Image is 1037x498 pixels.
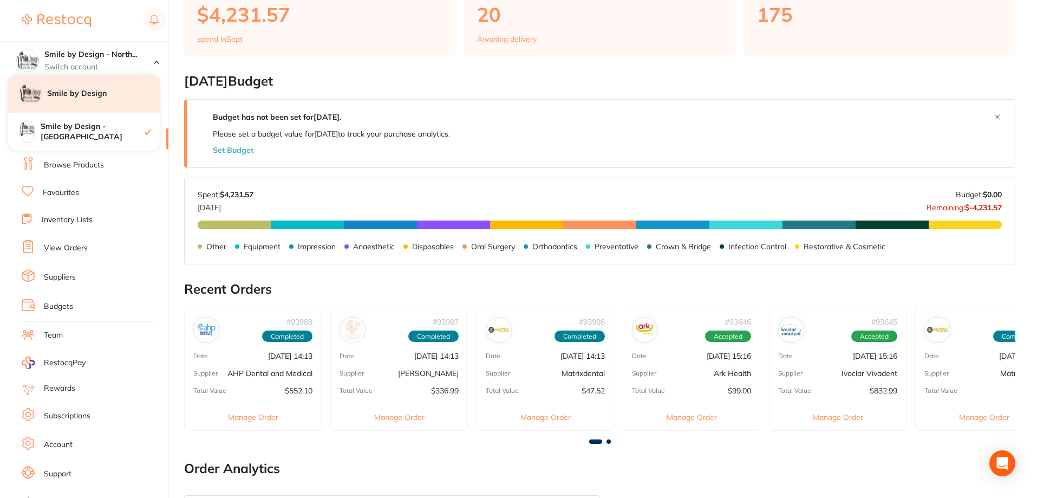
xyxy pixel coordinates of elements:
[197,3,442,25] p: $4,231.57
[983,190,1002,199] strong: $0.00
[871,318,897,326] p: # 93645
[198,199,253,212] p: [DATE]
[244,242,281,251] p: Equipment
[728,242,786,251] p: Infection Control
[41,121,145,143] h4: Smile by Design - [GEOGRAPHIC_DATA]
[486,387,519,394] p: Total Value
[927,320,948,340] img: Matrixdental
[197,35,243,43] p: spend in Sept
[965,203,1002,212] strong: $-4,231.57
[193,387,226,394] p: Total Value
[353,242,395,251] p: Anaesthetic
[488,320,509,340] img: Matrixdental
[433,318,459,326] p: # 93987
[532,242,577,251] p: Orthodontics
[44,383,75,394] a: Rewards
[184,74,1015,89] h2: [DATE] Budget
[193,352,208,360] p: Date
[635,320,655,340] img: Ark Health
[989,450,1015,476] div: Open Intercom Messenger
[778,352,793,360] p: Date
[477,35,537,43] p: Awaiting delivery
[44,62,154,73] p: Switch account
[331,404,467,430] button: Manage Order
[414,352,459,360] p: [DATE] 14:13
[398,369,459,378] p: [PERSON_NAME]
[22,357,35,369] img: RestocqPay
[213,146,253,154] button: Set Budget
[471,242,515,251] p: Oral Surgery
[184,282,1015,297] h2: Recent Orders
[44,49,154,60] h4: Smile by Design - North Sydney
[298,242,336,251] p: Impression
[262,331,312,342] span: Completed
[408,331,459,342] span: Completed
[412,242,454,251] p: Disposables
[853,352,897,360] p: [DATE] 15:16
[184,461,1015,476] h2: Order Analytics
[44,358,86,368] span: RestocqPay
[44,469,71,480] a: Support
[560,352,605,360] p: [DATE] 14:13
[842,369,897,378] p: Ivoclar Vivadent
[924,387,957,394] p: Total Value
[632,387,665,394] p: Total Value
[213,130,450,138] p: Please set a budget value for [DATE] to track your purchase analytics.
[44,272,76,283] a: Suppliers
[268,352,312,360] p: [DATE] 14:13
[757,3,1002,25] p: 175
[477,404,614,430] button: Manage Order
[555,331,605,342] span: Completed
[42,215,93,225] a: Inventory Lists
[44,301,73,312] a: Budgets
[486,370,510,377] p: Supplier
[44,243,88,254] a: View Orders
[870,386,897,395] p: $832.99
[431,386,459,395] p: $336.99
[19,83,41,105] img: Smile by Design
[582,386,605,395] p: $47.52
[206,242,226,251] p: Other
[623,404,760,430] button: Manage Order
[705,331,751,342] span: Accepted
[924,352,939,360] p: Date
[44,439,73,450] a: Account
[851,331,897,342] span: Accepted
[285,386,312,395] p: $552.10
[44,330,63,341] a: Team
[579,318,605,326] p: # 93986
[185,404,321,430] button: Manage Order
[340,352,354,360] p: Date
[193,370,218,377] p: Supplier
[778,370,803,377] p: Supplier
[340,370,364,377] p: Supplier
[213,112,341,122] strong: Budget has not been set for [DATE] .
[656,242,711,251] p: Crown & Bridge
[781,320,801,340] img: Ivoclar Vivadent
[43,187,79,198] a: Favourites
[486,352,500,360] p: Date
[196,320,217,340] img: AHP Dental and Medical
[804,242,885,251] p: Restorative & Cosmetic
[725,318,751,326] p: # 93646
[562,369,605,378] p: Matrixdental
[17,50,38,72] img: Smile by Design - North Sydney
[47,88,160,99] h4: Smile by Design
[707,352,751,360] p: [DATE] 15:16
[477,3,722,25] p: 20
[714,369,751,378] p: Ark Health
[342,320,363,340] img: Henry Schein Halas
[924,370,949,377] p: Supplier
[927,199,1002,212] p: Remaining:
[227,369,312,378] p: AHP Dental and Medical
[44,160,104,171] a: Browse Products
[728,386,751,395] p: $99.00
[769,404,906,430] button: Manage Order
[198,190,253,199] p: Spent:
[220,190,253,199] strong: $4,231.57
[22,8,91,33] a: Restocq Logo
[632,370,656,377] p: Supplier
[44,411,90,422] a: Subscriptions
[632,352,647,360] p: Date
[286,318,312,326] p: # 93988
